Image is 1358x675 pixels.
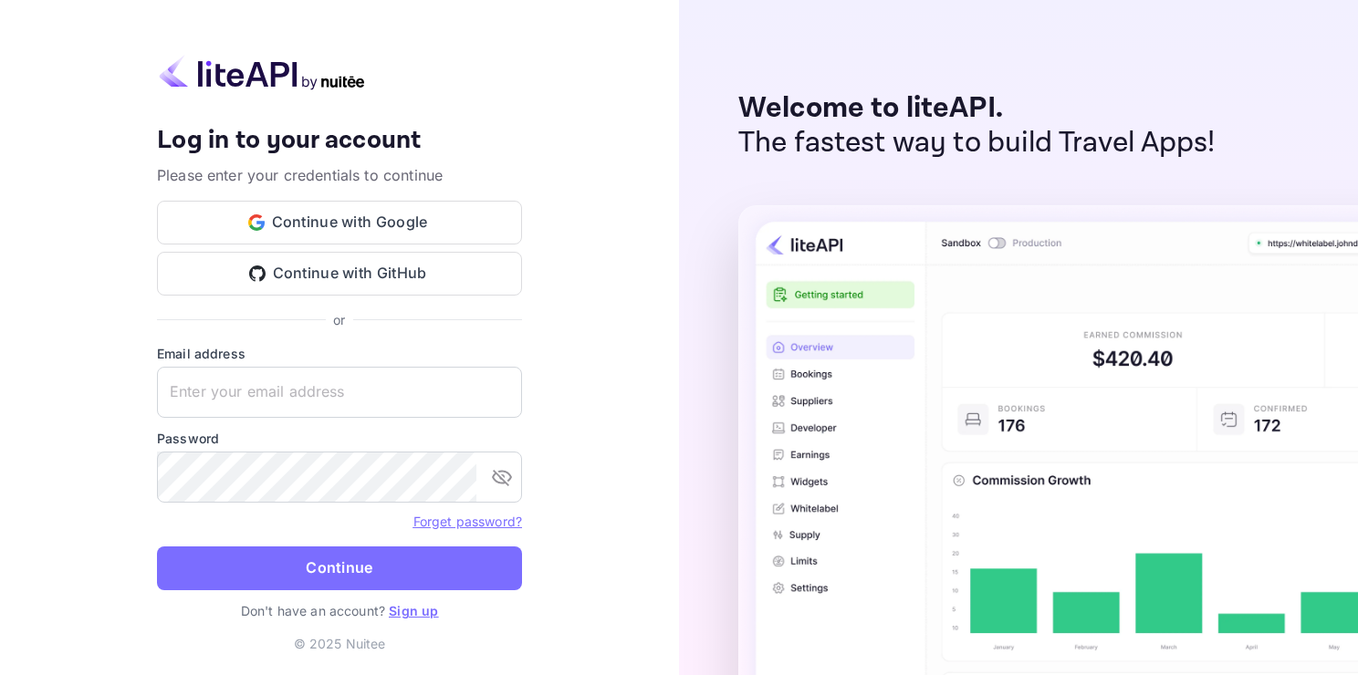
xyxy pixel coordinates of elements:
p: or [333,310,345,329]
a: Forget password? [413,512,522,530]
a: Sign up [389,603,438,618]
p: Please enter your credentials to continue [157,164,522,186]
p: The fastest way to build Travel Apps! [738,126,1216,161]
label: Password [157,429,522,448]
h4: Log in to your account [157,125,522,157]
p: Welcome to liteAPI. [738,91,1216,126]
a: Forget password? [413,514,522,529]
p: © 2025 Nuitee [294,634,386,653]
p: Don't have an account? [157,601,522,620]
button: Continue [157,546,522,590]
input: Enter your email address [157,367,522,418]
img: liteapi [157,55,367,90]
button: Continue with GitHub [157,252,522,296]
button: toggle password visibility [484,459,520,495]
label: Email address [157,344,522,363]
button: Continue with Google [157,201,522,244]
